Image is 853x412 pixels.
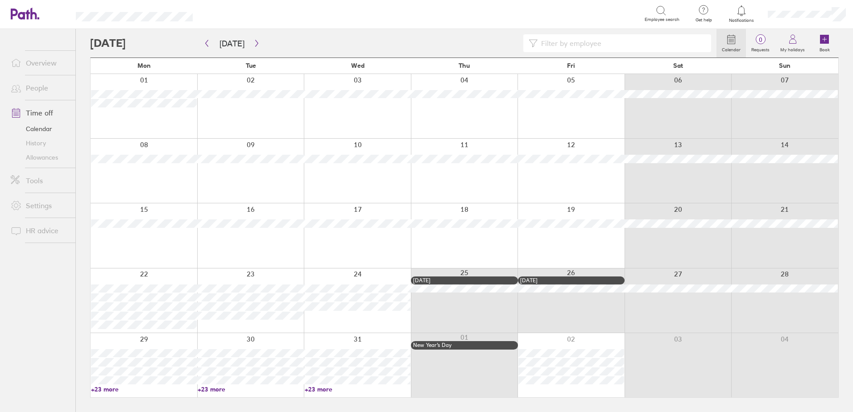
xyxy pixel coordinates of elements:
a: +23 more [305,385,410,393]
span: 0 [746,36,775,43]
div: [DATE] [520,277,622,284]
span: Thu [459,62,470,69]
a: 0Requests [746,29,775,58]
div: New Year’s Day [413,342,515,348]
div: [DATE] [413,277,515,284]
a: Calendar [4,122,75,136]
a: Overview [4,54,75,72]
a: My holidays [775,29,810,58]
a: Time off [4,104,75,122]
div: Search [217,9,240,17]
span: Fri [567,62,575,69]
a: Settings [4,197,75,214]
span: Sat [673,62,683,69]
label: My holidays [775,45,810,53]
a: +23 more [198,385,303,393]
a: Notifications [727,4,756,23]
span: Sun [779,62,791,69]
a: Allowances [4,150,75,165]
span: Employee search [645,17,679,22]
span: Tue [246,62,256,69]
a: Calendar [716,29,746,58]
span: Notifications [727,18,756,23]
a: Tools [4,172,75,190]
label: Calendar [716,45,746,53]
span: Mon [137,62,151,69]
input: Filter by employee [538,35,706,52]
label: Book [814,45,835,53]
a: People [4,79,75,97]
label: Requests [746,45,775,53]
span: Get help [689,17,718,23]
a: History [4,136,75,150]
span: Wed [351,62,364,69]
a: HR advice [4,222,75,239]
a: +23 more [91,385,197,393]
a: Book [810,29,839,58]
button: [DATE] [212,36,252,51]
